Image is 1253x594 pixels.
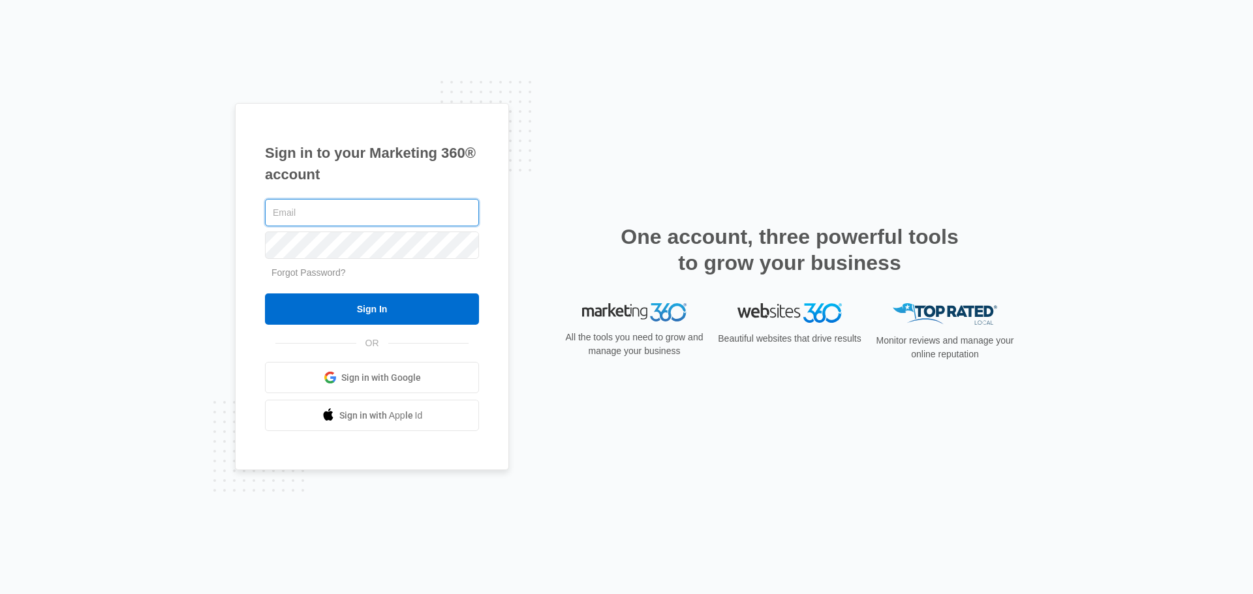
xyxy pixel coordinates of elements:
h1: Sign in to your Marketing 360® account [265,142,479,185]
a: Sign in with Apple Id [265,400,479,431]
p: All the tools you need to grow and manage your business [561,331,707,358]
span: OR [356,336,388,350]
img: Websites 360 [737,303,842,322]
span: Sign in with Apple Id [339,409,423,423]
p: Beautiful websites that drive results [717,332,863,346]
input: Sign In [265,293,479,325]
img: Marketing 360 [582,303,687,321]
input: Email [265,199,479,226]
h2: One account, three powerful tools to grow your business [617,224,963,276]
a: Sign in with Google [265,362,479,393]
p: Monitor reviews and manage your online reputation [872,334,1018,361]
span: Sign in with Google [341,371,421,385]
a: Forgot Password? [271,267,346,278]
img: Top Rated Local [893,303,997,325]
